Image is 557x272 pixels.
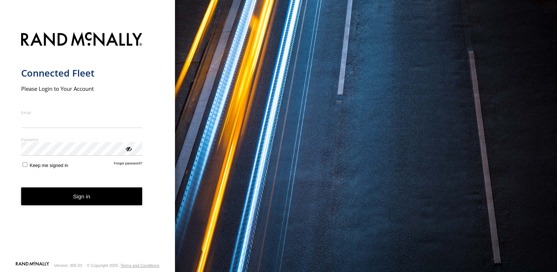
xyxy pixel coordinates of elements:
[16,262,49,269] a: Visit our Website
[30,163,68,168] span: Keep me signed in
[125,145,132,152] div: ViewPassword
[54,263,82,268] div: Version: 305.03
[87,263,159,268] div: © Copyright 2025 -
[21,67,143,79] h1: Connected Fleet
[23,162,27,167] input: Keep me signed in
[21,28,154,261] form: main
[21,31,143,49] img: Rand McNally
[21,187,143,205] button: Sign in
[21,110,143,115] label: Email
[121,263,159,268] a: Terms and Conditions
[21,85,143,92] h2: Please Login to Your Account
[114,161,143,168] a: Forgot password?
[21,137,143,142] label: Password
